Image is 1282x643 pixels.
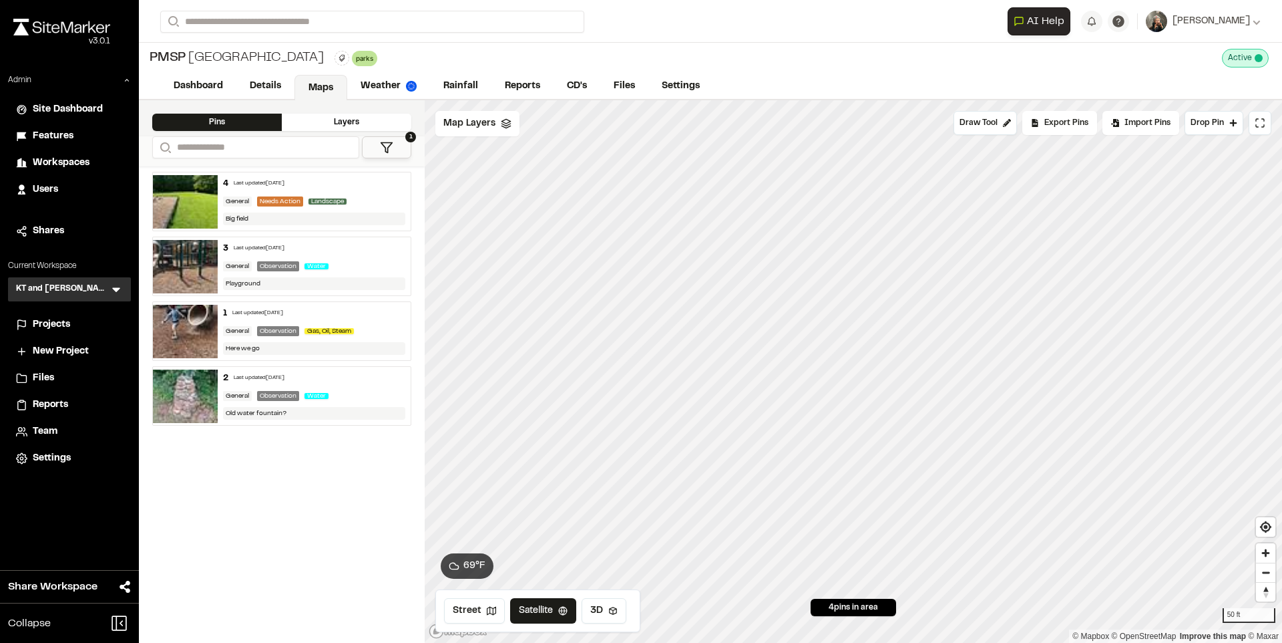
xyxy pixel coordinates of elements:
a: Shares [16,224,123,239]
span: Shares [33,224,64,239]
button: 1 [362,136,411,158]
span: Site Dashboard [33,102,103,117]
a: Details [236,74,294,99]
div: 2 [223,372,228,384]
div: Import Pins into your project [1102,111,1179,135]
span: Gas, Oil, Steam [304,328,354,334]
button: Open AI Assistant [1008,7,1070,35]
img: rebrand.png [13,19,110,35]
span: Team [33,424,57,439]
div: Old water fountain? [223,407,406,420]
a: Team [16,424,123,439]
div: Oh geez...please don't... [13,35,110,47]
span: Share Workspace [8,579,97,595]
img: file [153,175,218,229]
a: Reports [491,74,554,99]
a: Users [16,182,123,197]
div: Last updated [DATE] [232,309,283,317]
span: Landscape [308,199,347,205]
div: parks [352,51,377,66]
div: General [223,326,252,336]
span: PMSP [150,48,186,68]
span: Features [33,129,73,144]
a: Weather [347,74,430,99]
button: Satellite [510,598,576,624]
div: Needs Action [257,197,303,207]
img: file [153,240,218,293]
span: Export Pins [1044,117,1088,129]
canvas: Map [425,100,1282,643]
a: Workspaces [16,156,123,170]
div: General [223,391,252,401]
img: file [153,305,218,358]
p: Admin [8,74,31,86]
span: Collapse [8,616,51,632]
div: Observation [257,326,299,336]
button: Street [444,598,505,624]
span: Zoom out [1256,563,1275,582]
div: [GEOGRAPHIC_DATA] [150,48,324,68]
a: Mapbox [1072,632,1109,641]
button: Edit Tags [335,51,349,66]
span: Users [33,182,58,197]
span: 4 pins in area [829,602,878,614]
button: Drop Pin [1185,111,1243,135]
div: Last updated [DATE] [234,245,284,253]
div: Last updated [DATE] [234,374,284,382]
div: Big field [223,213,406,225]
div: Open AI Assistant [1008,7,1076,35]
span: AI Help [1027,13,1064,29]
button: Zoom in [1256,543,1275,563]
span: Water [304,263,329,269]
span: Active [1228,52,1252,64]
img: precipai.png [406,81,417,92]
p: Current Workspace [8,260,131,272]
div: Layers [282,114,411,131]
div: Last updated [DATE] [234,180,284,188]
div: Pins [152,114,282,131]
div: Observation [257,261,299,271]
img: file [153,370,218,423]
span: Files [33,371,54,386]
a: Site Dashboard [16,102,123,117]
div: No pins available to export [1022,111,1097,135]
button: Draw Tool [953,111,1017,135]
span: This project is active and counting against your active project count. [1255,54,1263,62]
span: 69 ° F [463,559,485,573]
a: Settings [648,74,713,99]
span: 1 [405,132,416,142]
a: Projects [16,317,123,332]
span: Projects [33,317,70,332]
a: CD's [554,74,600,99]
a: Reports [16,398,123,412]
span: Draw Tool [959,117,998,129]
button: 69°F [441,553,493,579]
button: Find my location [1256,517,1275,537]
button: Search [160,11,184,33]
a: Files [600,74,648,99]
div: General [223,197,252,207]
span: Drop Pin [1191,117,1224,129]
button: 3D [582,598,626,624]
div: 3 [223,243,228,255]
span: Workspaces [33,156,89,170]
span: Reports [33,398,68,412]
div: Playground [223,277,406,290]
button: Reset bearing to north [1256,582,1275,602]
button: Search [152,136,176,158]
a: Dashboard [160,74,236,99]
a: Rainfall [430,74,491,99]
div: Here we go [223,342,406,355]
button: [PERSON_NAME] [1146,11,1261,32]
span: Import Pins [1124,117,1170,129]
a: Maxar [1248,632,1279,641]
span: Map Layers [443,116,495,131]
a: Files [16,371,123,386]
a: New Project [16,344,123,359]
a: OpenStreetMap [1112,632,1177,641]
a: Mapbox logo [429,624,487,639]
div: This project is active and counting against your active project count. [1222,49,1269,68]
div: Observation [257,391,299,401]
a: Features [16,129,123,144]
